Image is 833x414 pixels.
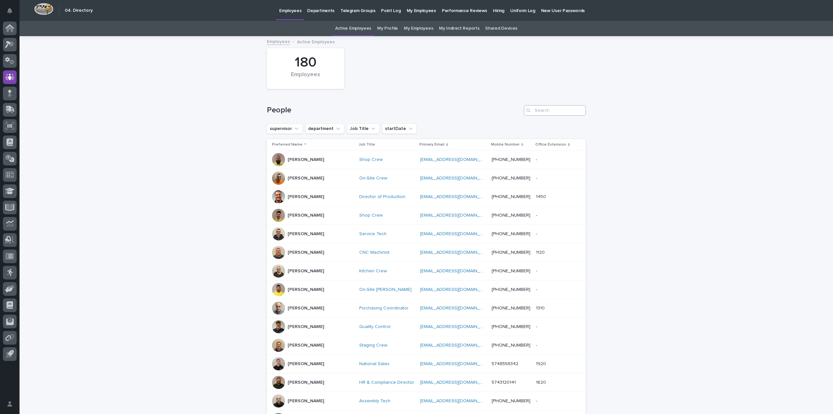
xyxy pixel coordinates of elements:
[536,304,546,311] p: 1310
[492,232,530,236] a: [PHONE_NUMBER]
[536,341,539,348] p: -
[288,176,324,181] p: [PERSON_NAME]
[34,3,53,15] img: Workspace Logo
[359,176,387,181] a: On-Site Crew
[267,299,586,318] tr: [PERSON_NAME]Purchasing Coordinator [EMAIL_ADDRESS][DOMAIN_NAME] [PHONE_NUMBER]13101310
[267,355,586,373] tr: [PERSON_NAME]National Sales [EMAIL_ADDRESS][DOMAIN_NAME] 574855834219201920
[536,378,547,385] p: 1620
[420,306,494,310] a: [EMAIL_ADDRESS][DOMAIN_NAME]
[535,141,566,148] p: Office Extension
[492,213,530,218] a: [PHONE_NUMBER]
[536,174,539,181] p: -
[359,231,387,237] a: Service Tech
[359,398,390,404] a: Assembly Tech
[492,324,530,329] a: [PHONE_NUMBER]
[359,213,383,218] a: Shop Crew
[297,38,335,45] p: Active Employees
[420,232,494,236] a: [EMAIL_ADDRESS][DOMAIN_NAME]
[420,343,494,348] a: [EMAIL_ADDRESS][DOMAIN_NAME]
[492,306,530,310] a: [PHONE_NUMBER]
[536,230,539,237] p: -
[267,336,586,355] tr: [PERSON_NAME]Staging Crew [EMAIL_ADDRESS][DOMAIN_NAME] [PHONE_NUMBER]--
[536,323,539,330] p: -
[288,250,324,255] p: [PERSON_NAME]
[359,250,389,255] a: CNC Machinist
[288,343,324,348] p: [PERSON_NAME]
[267,318,586,336] tr: [PERSON_NAME]Quality Control [EMAIL_ADDRESS][DOMAIN_NAME] [PHONE_NUMBER]--
[492,399,530,403] a: [PHONE_NUMBER]
[305,123,344,134] button: department
[359,324,390,330] a: Quality Control
[439,21,479,36] a: My Indirect Reports
[485,21,517,36] a: Shared Devices
[492,343,530,348] a: [PHONE_NUMBER]
[288,231,324,237] p: [PERSON_NAME]
[492,250,530,255] a: [PHONE_NUMBER]
[272,141,303,148] p: Preferred Name
[536,156,539,163] p: -
[420,287,494,292] a: [EMAIL_ADDRESS][DOMAIN_NAME]
[492,157,530,162] a: [PHONE_NUMBER]
[536,360,547,367] p: 1920
[420,399,494,403] a: [EMAIL_ADDRESS][DOMAIN_NAME]
[359,141,375,148] p: Job Title
[359,194,405,200] a: Director of Production
[492,380,516,385] a: 5743120141
[420,250,494,255] a: [EMAIL_ADDRESS][DOMAIN_NAME]
[420,194,494,199] a: [EMAIL_ADDRESS][DOMAIN_NAME]
[267,150,586,169] tr: [PERSON_NAME]Shop Crew [EMAIL_ADDRESS][DOMAIN_NAME] [PHONE_NUMBER]--
[267,243,586,262] tr: [PERSON_NAME]CNC Machinist [EMAIL_ADDRESS][DOMAIN_NAME] [PHONE_NUMBER]11201120
[288,398,324,404] p: [PERSON_NAME]
[359,306,409,311] a: Purchasing Coordinator
[536,397,539,404] p: -
[267,373,586,392] tr: [PERSON_NAME]HR & Compliance Director [EMAIL_ADDRESS][DOMAIN_NAME] 574312014116201620
[404,21,433,36] a: My Employees
[420,362,494,366] a: [EMAIL_ADDRESS][DOMAIN_NAME]
[359,361,389,367] a: National Sales
[419,141,444,148] p: Primary Email
[536,193,547,200] p: 1450
[492,194,530,199] a: [PHONE_NUMBER]
[359,268,387,274] a: Kitchen Crew
[3,4,17,18] button: Notifications
[420,324,494,329] a: [EMAIL_ADDRESS][DOMAIN_NAME]
[536,249,546,255] p: 1120
[267,225,586,243] tr: [PERSON_NAME]Service Tech [EMAIL_ADDRESS][DOMAIN_NAME] [PHONE_NUMBER]--
[278,71,333,85] div: Employees
[492,269,530,273] a: [PHONE_NUMBER]
[288,324,324,330] p: [PERSON_NAME]
[492,287,530,292] a: [PHONE_NUMBER]
[536,267,539,274] p: -
[492,176,530,180] a: [PHONE_NUMBER]
[288,213,324,218] p: [PERSON_NAME]
[359,287,412,293] a: On-Site [PERSON_NAME]
[288,361,324,367] p: [PERSON_NAME]
[288,287,324,293] p: [PERSON_NAME]
[420,213,494,218] a: [EMAIL_ADDRESS][DOMAIN_NAME]
[359,380,414,385] a: HR & Compliance Director
[278,54,333,71] div: 180
[288,268,324,274] p: [PERSON_NAME]
[420,269,494,273] a: [EMAIL_ADDRESS][DOMAIN_NAME]
[267,169,586,188] tr: [PERSON_NAME]On-Site Crew [EMAIL_ADDRESS][DOMAIN_NAME] [PHONE_NUMBER]--
[524,105,586,116] input: Search
[335,21,371,36] a: Active Employees
[491,141,520,148] p: Mobile Number
[8,8,17,18] div: Notifications
[267,106,521,115] h1: People
[267,188,586,206] tr: [PERSON_NAME]Director of Production [EMAIL_ADDRESS][DOMAIN_NAME] [PHONE_NUMBER]14501450
[288,194,324,200] p: [PERSON_NAME]
[536,211,539,218] p: -
[267,262,586,280] tr: [PERSON_NAME]Kitchen Crew [EMAIL_ADDRESS][DOMAIN_NAME] [PHONE_NUMBER]--
[420,380,494,385] a: [EMAIL_ADDRESS][DOMAIN_NAME]
[420,176,494,180] a: [EMAIL_ADDRESS][DOMAIN_NAME]
[288,380,324,385] p: [PERSON_NAME]
[288,157,324,163] p: [PERSON_NAME]
[492,362,518,366] a: 5748558342
[267,280,586,299] tr: [PERSON_NAME]On-Site [PERSON_NAME] [EMAIL_ADDRESS][DOMAIN_NAME] [PHONE_NUMBER]--
[267,37,290,45] a: Employees
[347,123,379,134] button: Job Title
[65,8,93,13] h2: 04. Directory
[288,306,324,311] p: [PERSON_NAME]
